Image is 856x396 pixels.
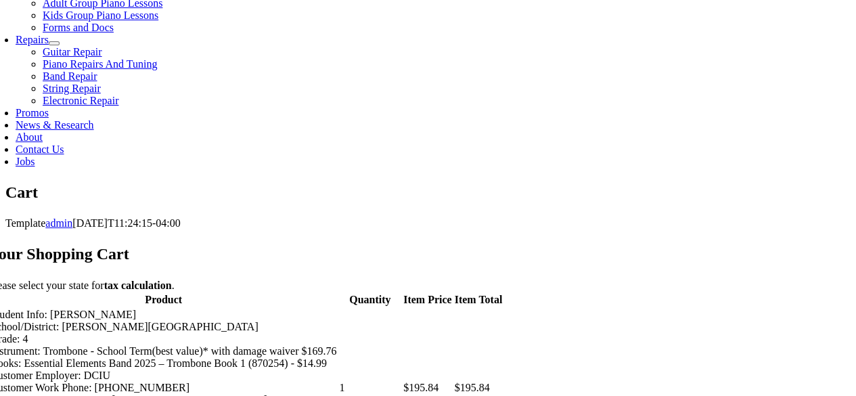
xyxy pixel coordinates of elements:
a: News & Research [16,119,94,131]
a: admin [45,217,72,229]
span: 1 [339,382,344,393]
a: Forms and Docs [43,22,114,33]
th: Quantity [338,293,401,307]
a: Promos [16,107,49,118]
a: Piano Repairs And Tuning [43,58,157,70]
a: Electronic Repair [43,95,118,106]
section: Page Title Bar [5,181,851,204]
a: Jobs [16,156,35,167]
h1: Cart [5,181,851,204]
a: String Repair [43,83,101,94]
a: Band Repair [43,70,97,82]
th: Item Total [454,293,503,307]
a: Repairs [16,34,49,45]
th: Item Price [403,293,453,307]
a: Guitar Repair [43,46,102,58]
strong: tax calculation [104,280,172,291]
button: Open submenu of Repairs [49,41,60,45]
span: [DATE]T11:24:15-04:00 [72,217,180,229]
a: Contact Us [16,144,64,155]
span: Template [5,217,45,229]
a: Kids Group Piano Lessons [43,9,158,21]
a: About [16,131,43,143]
